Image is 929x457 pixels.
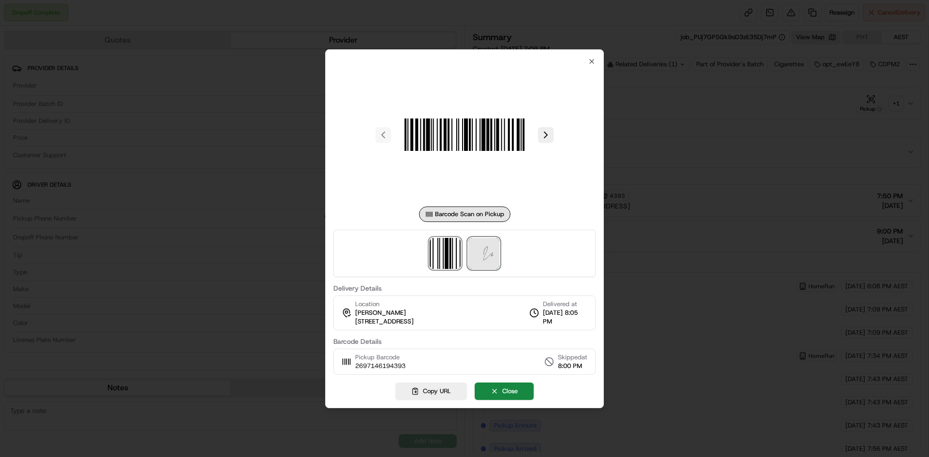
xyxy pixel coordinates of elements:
[333,285,596,292] label: Delivery Details
[355,317,414,326] span: [STREET_ADDRESS]
[468,238,499,269] img: signature_proof_of_delivery image
[543,300,587,309] span: Delivered at
[355,309,406,317] span: [PERSON_NAME]
[333,338,596,345] label: Barcode Details
[430,238,461,269] img: barcode_scan_on_pickup image
[558,353,587,362] span: Skipped at
[395,383,467,400] button: Copy URL
[558,362,587,370] span: 8:00 PM
[355,300,379,309] span: Location
[355,362,405,370] span: 2697146194393
[395,65,534,205] img: barcode_scan_on_pickup image
[475,383,534,400] button: Close
[543,309,587,326] span: [DATE] 8:05 PM
[419,206,510,222] div: Barcode Scan on Pickup
[355,353,405,362] span: Pickup Barcode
